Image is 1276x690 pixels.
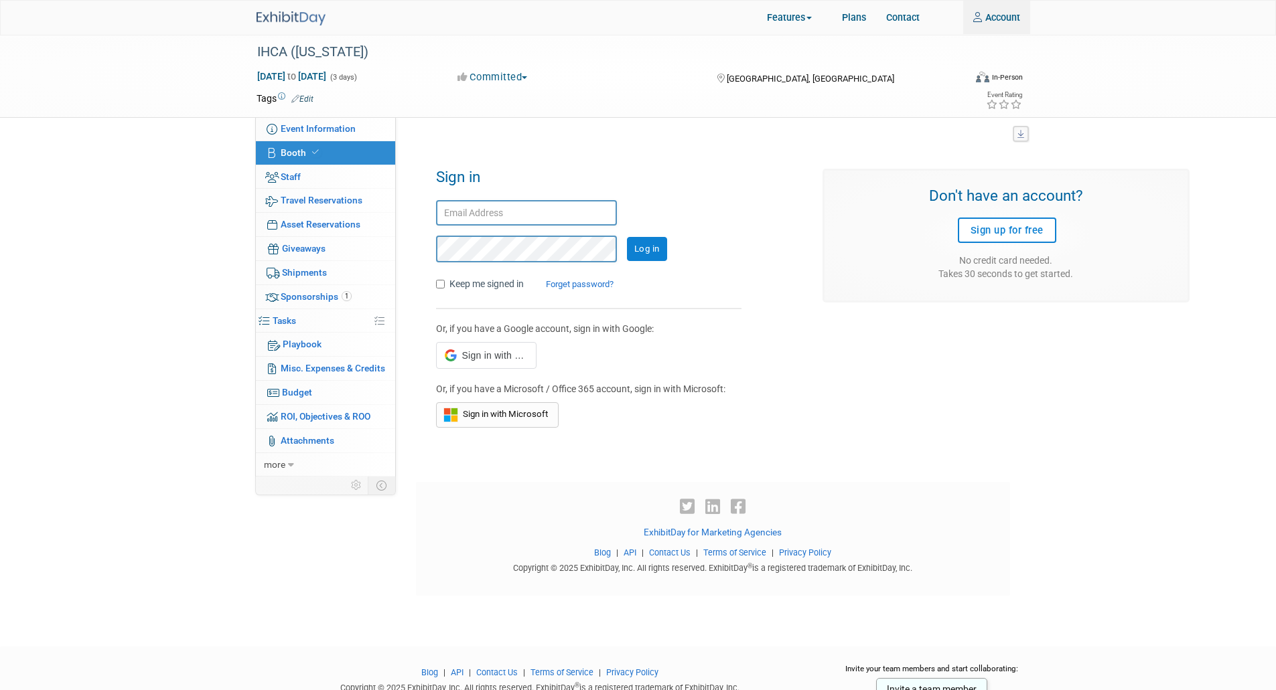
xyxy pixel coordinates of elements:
[757,2,832,35] a: Features
[831,267,1181,280] div: Takes 30 seconds to get started.
[520,667,528,677] span: |
[257,70,327,82] span: [DATE] [DATE]
[256,189,395,212] a: Travel Reservations
[281,435,334,446] span: Attachments
[748,562,752,570] sup: ®
[727,497,749,517] a: Facebook
[627,237,667,261] input: Log in
[368,477,395,494] td: Toggle Event Tabs
[312,149,319,156] i: Booth reservation complete
[963,1,1030,34] a: Account
[606,667,658,677] a: Privacy Policy
[257,11,326,25] img: ExhibitDay
[703,547,766,557] a: Terms of Service
[282,243,326,254] span: Giveaways
[291,94,313,104] a: Edit
[613,547,622,557] span: |
[832,1,876,34] a: Plans
[912,70,1023,90] div: Event Format
[273,315,296,326] span: Tasks
[436,402,559,428] button: Sign in with Microsoft
[693,547,701,557] span: |
[436,323,654,334] span: Or, if you have a Google account, sign in with Google:
[281,291,352,302] span: Sponsorships
[281,195,362,205] span: Travel Reservations
[256,141,395,165] a: Booth
[257,92,313,105] td: Tags
[264,459,285,470] span: more
[282,387,312,398] span: Budget
[256,213,395,236] a: Asset Reservations
[594,547,611,557] a: Blog
[256,165,395,189] a: Staff
[443,408,458,422] img: Sign in with Microsoft
[768,547,777,557] span: |
[253,40,958,64] div: IHCA ([US_STATE])
[727,74,894,84] span: [GEOGRAPHIC_DATA], [GEOGRAPHIC_DATA]
[976,72,989,82] img: Format-Inperson.png
[281,219,360,230] span: Asset Reservations
[256,261,395,284] a: Shipments
[453,70,533,84] button: Committed
[345,477,368,494] td: Personalize Event Tab Strip
[986,92,1022,98] div: Event Rating
[256,309,395,333] a: Tasks
[451,667,464,677] a: API
[624,547,636,557] a: API
[436,382,731,396] div: Or, if you have a Microsoft / Office 365 account, sign in with Microsoft:
[844,663,1020,683] div: Invite your team members and start collaborating:
[595,667,604,677] span: |
[526,279,614,289] a: Forget password?
[449,277,524,290] label: Keep me signed in
[256,237,395,260] a: Giveaways
[466,667,474,677] span: |
[876,1,930,34] a: Contact
[458,409,548,419] span: Sign in with Microsoft
[530,667,593,677] a: Terms of Service
[991,72,1023,82] div: In-Person
[329,73,357,82] span: (3 days)
[702,497,727,517] a: LinkedIn
[285,71,298,82] span: to
[958,218,1056,243] a: Sign up for free
[256,429,395,452] a: Attachments
[256,117,395,141] a: Event Information
[476,667,518,677] a: Contact Us
[282,267,327,278] span: Shipments
[831,254,1181,267] div: No credit card needed.
[575,681,579,689] sup: ®
[256,381,395,404] a: Budget
[281,363,385,373] span: Misc. Expenses & Credits
[462,349,528,362] span: Sign in with Google
[421,667,438,677] a: Blog
[831,187,1181,207] h3: Don't have an account?
[436,342,537,369] div: Sign in with Google
[256,453,395,477] a: more
[440,667,449,677] span: |
[342,291,352,301] span: 1
[779,547,831,557] a: Privacy Policy
[283,339,322,349] span: Playbook
[281,171,301,182] span: Staff
[638,547,647,557] span: |
[256,357,395,380] a: Misc. Expenses & Credits
[649,547,691,557] a: Contact Us
[436,169,803,193] h1: Sign in
[644,527,782,537] a: ExhibitDay for Marketing Agencies
[416,559,1010,574] div: Copyright © 2025 ExhibitDay, Inc. All rights reserved. ExhibitDay is a registered trademark of Ex...
[677,497,702,517] a: Twitter
[281,411,370,422] span: ROI, Objectives & ROO
[281,147,322,158] span: Booth
[436,200,617,226] input: Email Address
[256,333,395,356] a: Playbook
[281,123,356,134] span: Event Information
[256,285,395,309] a: Sponsorships1
[256,405,395,428] a: ROI, Objectives & ROO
